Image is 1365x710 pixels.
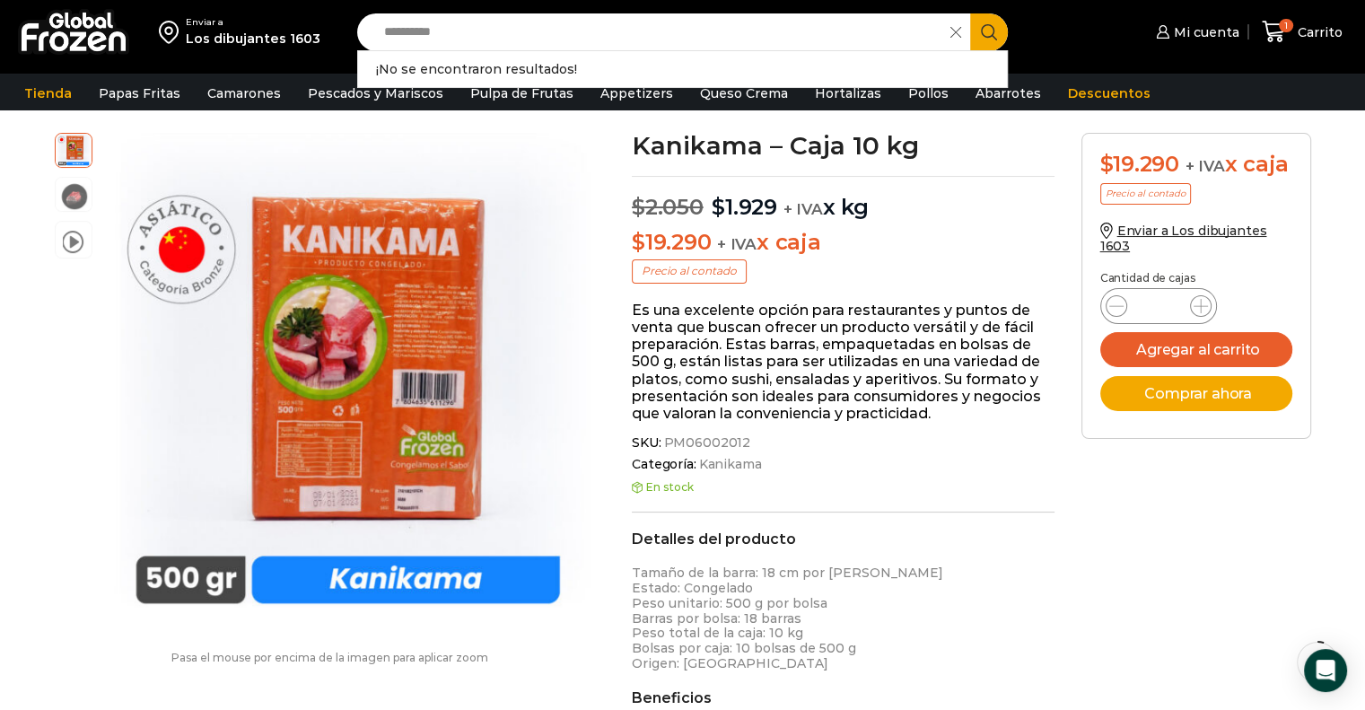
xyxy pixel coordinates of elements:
span: kanikama [56,131,92,167]
a: Tienda [15,76,81,110]
div: x caja [1100,152,1292,178]
span: + IVA [1186,157,1225,175]
a: Enviar a Los dibujantes 1603 [1100,223,1267,254]
span: Mi cuenta [1169,23,1239,41]
bdi: 19.290 [1100,151,1179,177]
div: 1 / 3 [101,133,594,626]
a: Hortalizas [806,76,890,110]
span: + IVA [783,200,823,218]
p: x kg [632,176,1054,221]
img: address-field-icon.svg [159,16,186,47]
span: Carrito [1293,23,1343,41]
a: Kanikama [696,457,762,472]
a: Appetizers [591,76,682,110]
bdi: 1.929 [712,194,777,220]
p: x caja [632,230,1054,256]
p: Pasa el mouse por encima de la imagen para aplicar zoom [55,652,606,664]
span: + IVA [717,235,757,253]
button: Search button [970,13,1008,51]
p: Tamaño de la barra: 18 cm por [PERSON_NAME] Estado: Congelado Peso unitario: 500 g por bolsa Barr... [632,565,1054,671]
a: Pescados y Mariscos [299,76,452,110]
span: kanikama [56,178,92,214]
bdi: 19.290 [632,229,711,255]
p: Precio al contado [632,259,747,283]
div: Enviar a [186,16,320,29]
button: Agregar al carrito [1100,332,1292,367]
span: SKU: [632,435,1054,451]
a: Pollos [899,76,958,110]
span: $ [712,194,725,220]
span: PM06002012 [661,435,750,451]
div: Los dibujantes 1603 [186,30,320,48]
a: Abarrotes [967,76,1050,110]
input: Product quantity [1142,294,1176,319]
div: Open Intercom Messenger [1304,649,1347,692]
h2: Beneficios [632,689,1054,706]
span: 1 [1279,19,1293,33]
a: Pulpa de Frutas [461,76,582,110]
bdi: 2.050 [632,194,704,220]
button: Comprar ahora [1100,376,1292,411]
img: kanikama [101,133,594,626]
p: En stock [632,481,1054,494]
a: Mi cuenta [1151,14,1239,50]
span: $ [1100,151,1114,177]
span: Categoría: [632,457,1054,472]
a: Queso Crema [691,76,797,110]
h1: Kanikama – Caja 10 kg [632,133,1054,158]
span: $ [632,194,645,220]
p: Es una excelente opción para restaurantes y puntos de venta que buscan ofrecer un producto versát... [632,302,1054,422]
span: $ [632,229,645,255]
p: Precio al contado [1100,183,1191,205]
div: ¡No se encontraron resultados! [358,60,1008,78]
a: Descuentos [1059,76,1159,110]
h2: Detalles del producto [632,530,1054,548]
a: Papas Fritas [90,76,189,110]
a: 1 Carrito [1257,11,1347,53]
a: Camarones [198,76,290,110]
p: Cantidad de cajas [1100,272,1292,285]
